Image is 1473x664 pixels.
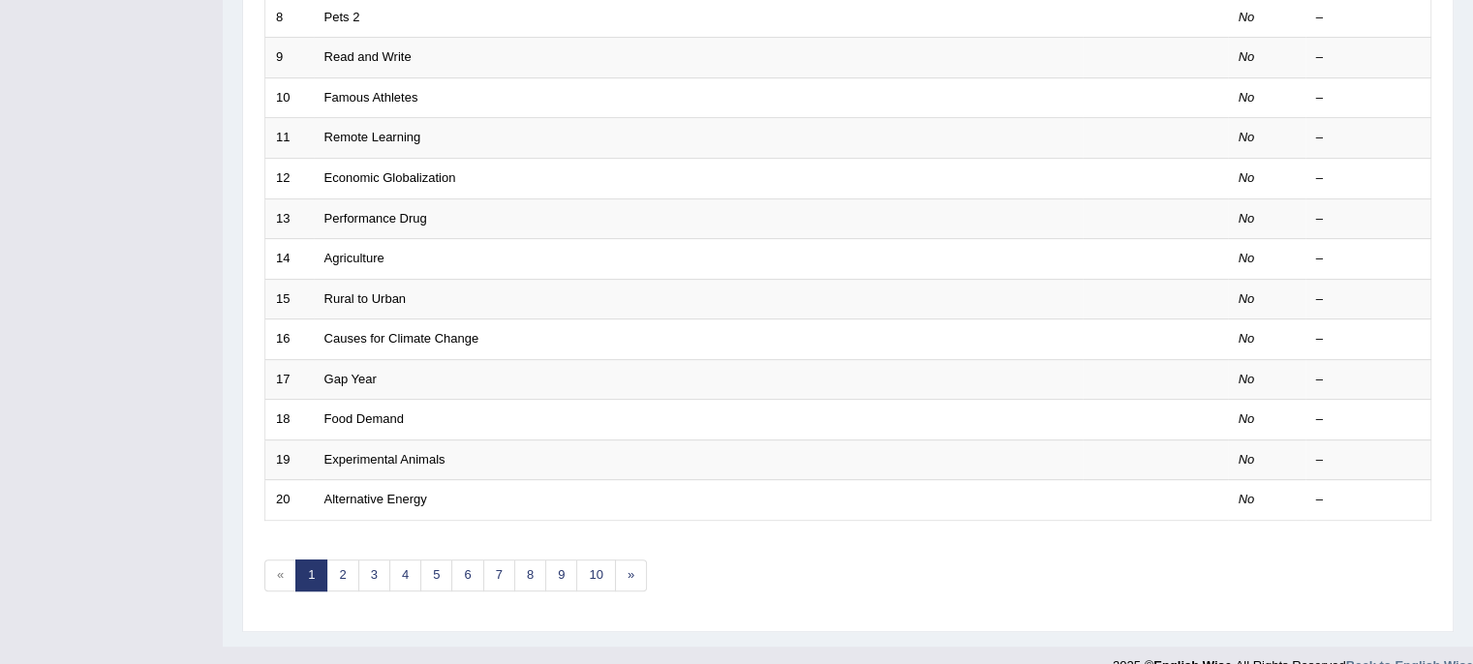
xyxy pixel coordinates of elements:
td: 14 [265,239,314,280]
a: 8 [514,559,546,591]
em: No [1239,49,1255,64]
a: 6 [451,559,483,591]
a: » [615,559,647,591]
div: – [1316,210,1421,228]
td: 20 [265,480,314,521]
a: Remote Learning [324,130,421,144]
em: No [1239,130,1255,144]
a: Alternative Energy [324,492,427,506]
a: Performance Drug [324,211,427,226]
td: 16 [265,319,314,360]
td: 10 [265,77,314,118]
div: – [1316,330,1421,348]
div: – [1316,9,1421,27]
td: 18 [265,400,314,440]
a: Pets 2 [324,10,360,24]
em: No [1239,170,1255,185]
td: 13 [265,198,314,239]
a: Agriculture [324,251,384,265]
a: Read and Write [324,49,412,64]
a: Causes for Climate Change [324,331,479,346]
em: No [1239,492,1255,506]
div: – [1316,290,1421,309]
em: No [1239,211,1255,226]
div: – [1316,491,1421,509]
td: 11 [265,118,314,159]
a: 1 [295,559,327,591]
a: Food Demand [324,411,404,426]
div: – [1316,129,1421,147]
div: – [1316,89,1421,107]
td: 19 [265,439,314,480]
td: 12 [265,158,314,198]
div: – [1316,250,1421,268]
a: 10 [576,559,615,591]
a: 3 [358,559,390,591]
td: 17 [265,359,314,400]
td: 15 [265,279,314,319]
em: No [1239,331,1255,346]
a: 2 [326,559,358,591]
a: Gap Year [324,372,377,386]
em: No [1239,452,1255,467]
a: 5 [420,559,452,591]
a: 7 [483,559,515,591]
a: Rural to Urban [324,291,407,306]
em: No [1239,372,1255,386]
td: 9 [265,38,314,78]
em: No [1239,251,1255,265]
span: « [264,559,296,591]
a: Experimental Animals [324,452,445,467]
div: – [1316,48,1421,67]
div: – [1316,371,1421,389]
a: 9 [545,559,577,591]
a: Famous Athletes [324,90,418,105]
em: No [1239,90,1255,105]
div: – [1316,410,1421,429]
em: No [1239,291,1255,306]
a: Economic Globalization [324,170,456,185]
a: 4 [389,559,421,591]
div: – [1316,169,1421,188]
em: No [1239,10,1255,24]
em: No [1239,411,1255,426]
div: – [1316,451,1421,469]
